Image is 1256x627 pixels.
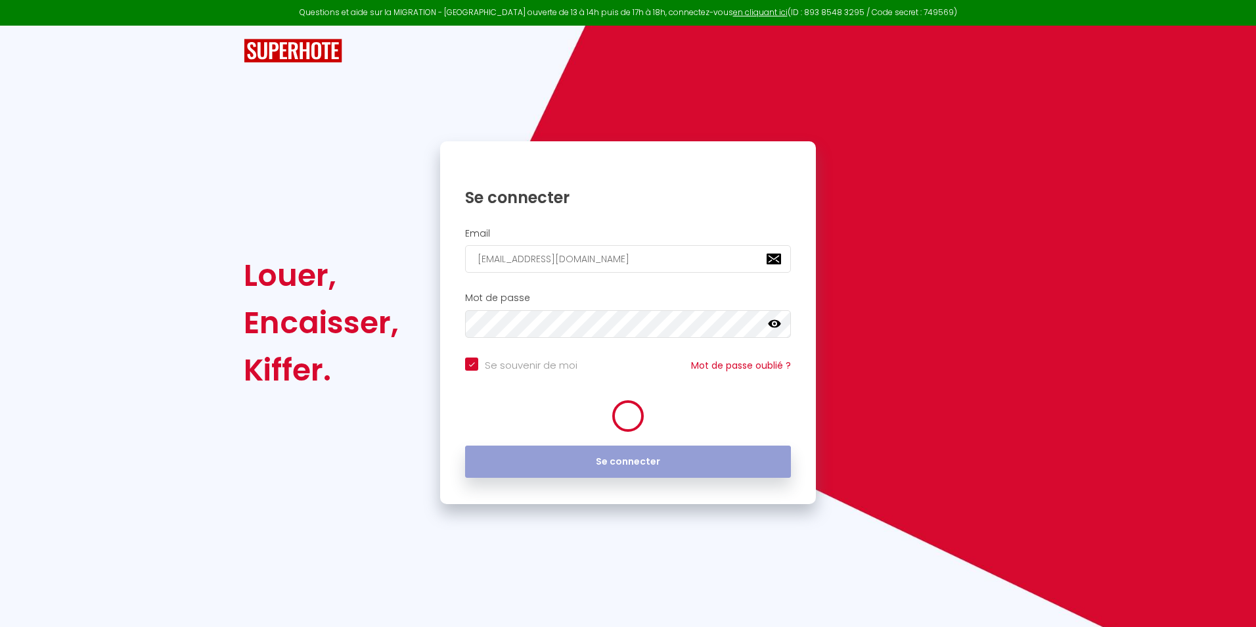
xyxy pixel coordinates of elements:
[733,7,788,18] a: en cliquant ici
[465,245,791,273] input: Ton Email
[691,359,791,372] a: Mot de passe oublié ?
[244,299,399,346] div: Encaisser,
[244,346,399,394] div: Kiffer.
[244,252,399,299] div: Louer,
[465,187,791,208] h1: Se connecter
[465,446,791,478] button: Se connecter
[244,39,342,63] img: SuperHote logo
[465,292,791,304] h2: Mot de passe
[465,228,791,239] h2: Email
